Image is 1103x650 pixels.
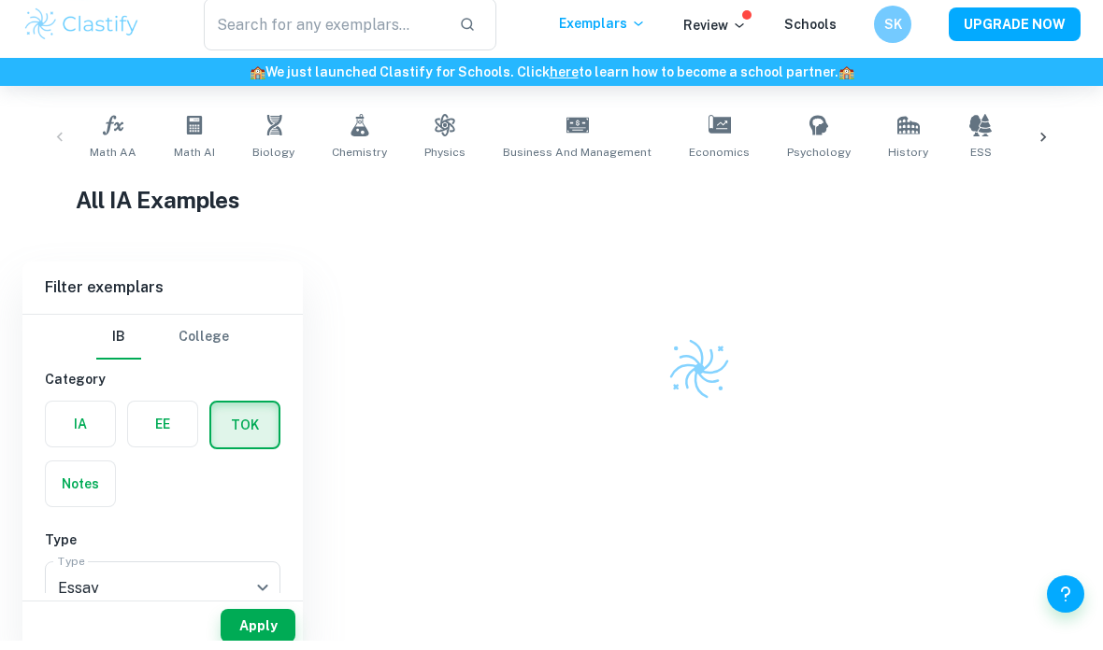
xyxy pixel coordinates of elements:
button: Help and Feedback [1047,585,1084,622]
span: Chemistry [332,153,387,170]
h1: All IA Examples [76,192,1028,226]
span: Economics [689,153,750,170]
input: Search for any exemplars... [204,7,444,60]
h6: SK [882,23,904,44]
span: Biology [252,153,294,170]
h6: Category [45,378,280,399]
a: here [550,74,579,89]
button: Notes [46,471,115,516]
div: Essay [45,571,280,623]
span: Business and Management [503,153,652,170]
button: SK [874,15,911,52]
button: UPGRADE NOW [949,17,1081,50]
img: Clastify logo [666,346,732,411]
button: TOK [211,412,279,457]
label: Type [58,562,85,578]
span: ESS [970,153,992,170]
p: Review [683,24,747,45]
span: 🏫 [838,74,854,89]
h6: Type [45,539,280,559]
h6: Filter exemplars [22,271,303,323]
span: History [888,153,928,170]
span: Math AI [174,153,215,170]
button: EE [128,411,197,456]
h6: We just launched Clastify for Schools. Click to learn how to become a school partner. [4,71,1099,92]
p: Exemplars [559,22,646,43]
button: IB [96,324,141,369]
button: College [179,324,229,369]
img: Clastify logo [22,15,141,52]
span: Physics [424,153,466,170]
span: Math AA [90,153,136,170]
span: 🏫 [250,74,265,89]
button: IA [46,411,115,456]
div: Filter type choice [96,324,229,369]
span: Psychology [787,153,851,170]
a: Schools [784,26,837,41]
